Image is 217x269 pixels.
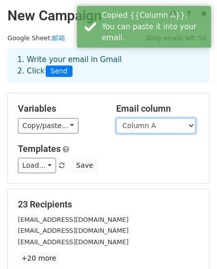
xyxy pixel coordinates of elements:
[167,221,217,269] iframe: Chat Widget
[167,221,217,269] div: 聊天小组件
[18,227,129,234] small: [EMAIL_ADDRESS][DOMAIN_NAME]
[18,143,61,154] a: Templates
[52,34,65,42] a: 邮箱
[18,238,129,246] small: [EMAIL_ADDRESS][DOMAIN_NAME]
[18,199,199,210] h5: 23 Recipients
[18,216,129,223] small: [EMAIL_ADDRESS][DOMAIN_NAME]
[7,34,65,42] small: Google Sheet:
[46,66,72,77] span: Send
[18,158,56,173] a: Load...
[18,103,101,114] h5: Variables
[102,10,207,44] div: Copied {{Column A}}. You can paste it into your email.
[18,252,60,265] a: +20 more
[18,118,78,134] a: Copy/paste...
[7,7,210,24] h2: New Campaign
[72,158,97,173] button: Save
[116,103,200,114] h5: Email column
[10,54,207,77] div: 1. Write your email in Gmail 2. Click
